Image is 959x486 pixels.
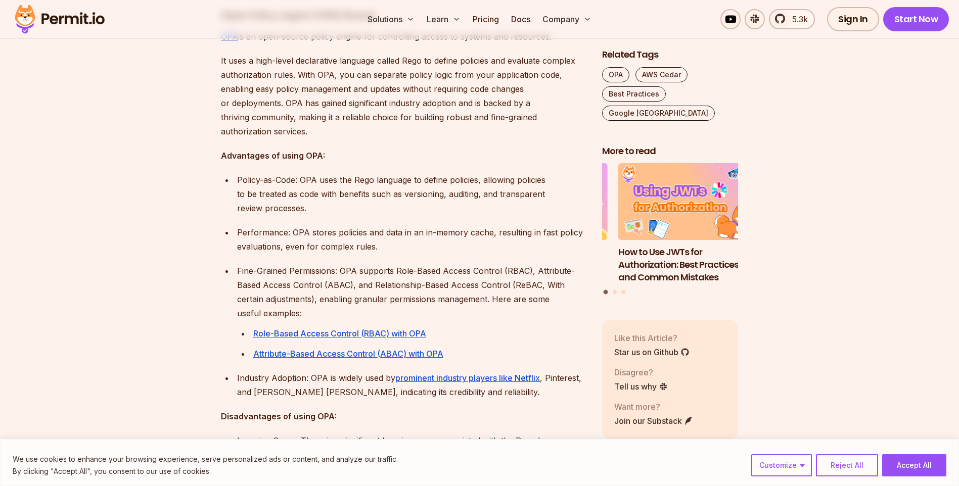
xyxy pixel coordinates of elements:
p: Performance: OPA stores policies and data in an in-memory cache, resulting in fast policy evaluat... [237,225,586,254]
img: A Guide to Bearer Tokens: JWT vs. Opaque Tokens [471,164,608,240]
button: Customize [751,454,812,476]
strong: Disadvantages of using OPA: [221,411,337,421]
a: AWS Cedar [635,67,688,82]
button: Learn [423,9,465,29]
a: Tell us why [614,380,668,393]
a: Best Practices [602,86,666,102]
p: Policy-as-Code: OPA uses the Rego language to define policies, allowing policies to be treated as... [237,173,586,215]
h2: More to read [602,145,739,158]
p: Industry Adoption: OPA is widely used by , Pinterest, and [PERSON_NAME] [PERSON_NAME], indicating... [237,371,586,399]
img: Permit logo [10,2,109,36]
a: Pricing [469,9,503,29]
a: Start Now [883,7,949,31]
li: 1 of 3 [618,164,755,284]
button: Solutions [363,9,419,29]
a: 5.3k [769,9,815,29]
a: Join our Substack [614,415,693,427]
p: Like this Article? [614,332,690,344]
p: Disagree? [614,366,668,378]
p: We use cookies to enhance your browsing experience, serve personalized ads or content, and analyz... [13,453,398,465]
p: By clicking "Accept All", you consent to our use of cookies. [13,465,398,477]
p: Want more? [614,401,693,413]
button: Accept All [882,454,946,476]
button: Go to slide 1 [604,290,608,295]
a: Docs [507,9,534,29]
h2: Related Tags [602,48,739,61]
img: How to Use JWTs for Authorization: Best Practices and Common Mistakes [618,164,755,240]
a: OPA [221,31,238,41]
span: 5.3k [786,13,808,25]
h3: How to Use JWTs for Authorization: Best Practices and Common Mistakes [618,246,755,283]
button: Company [538,9,596,29]
p: It uses a high-level declarative language called Rego to define policies and evaluate complex aut... [221,54,586,138]
strong: Advantages of using OPA: [221,151,325,161]
button: Go to slide 3 [621,290,625,294]
p: Fine-Grained Permissions: OPA supports Role-Based Access Control (RBAC), Attribute-Based Access C... [237,264,586,320]
a: prominent industry players like Netflix [395,373,540,383]
a: Role-Based Access Control (RBAC) with OPA [253,328,426,338]
a: Sign In [827,7,879,31]
h3: A Guide to Bearer Tokens: JWT vs. Opaque Tokens [471,246,608,271]
a: Star us on Github [614,346,690,358]
li: 3 of 3 [471,164,608,284]
div: Posts [602,164,739,296]
a: OPA [602,67,629,82]
a: How to Use JWTs for Authorization: Best Practices and Common MistakesHow to Use JWTs for Authoriz... [618,164,755,284]
button: Go to slide 2 [613,290,617,294]
button: Reject All [816,454,878,476]
a: Attribute-Based Access Control (ABAC) with OPA [253,349,443,359]
a: Google [GEOGRAPHIC_DATA] [602,106,715,121]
